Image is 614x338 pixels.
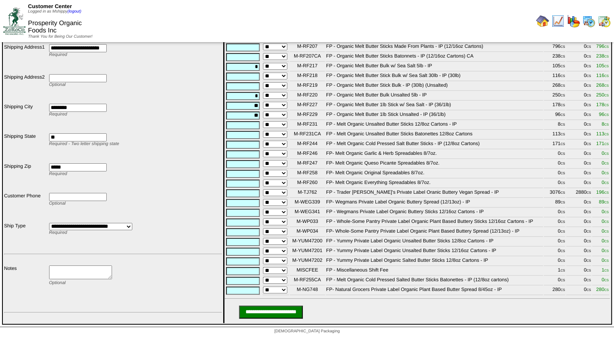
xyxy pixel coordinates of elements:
span: CS [604,74,609,78]
td: 0 [544,247,565,256]
td: M-RF258 [290,169,325,178]
td: 0 [566,286,591,295]
td: FP - Melt Organic Unsalted Butter Sticks 12/8oz Cartons - IP [326,121,543,130]
td: 280 [544,286,565,295]
span: CS [586,55,591,58]
td: 0 [566,82,591,91]
span: [DEMOGRAPHIC_DATA] Packaging [274,329,340,334]
td: M-RF231CA [290,130,325,139]
span: CS [604,259,609,263]
span: 0 [601,218,609,224]
span: CS [586,210,591,214]
td: FP- Natural Grocers Private Label Organic Plant Based Butter Spread 8/45oz - IP [326,286,543,295]
span: 0 [601,209,609,214]
span: Required [49,171,67,176]
span: CS [560,259,565,263]
span: CS [604,171,609,175]
span: CS [604,288,609,292]
span: Prosperity Organic Foods Inc [28,20,82,34]
td: 238 [544,53,565,62]
td: FP - Organic Melt Butter Bulk Unsalted 5lb - IP [326,92,543,101]
span: 8 [601,121,609,127]
td: M-YUM47200 [290,237,325,246]
td: M-RF220 [290,92,325,101]
td: Shipping Address2 [4,74,48,103]
td: M-RF244 [290,140,325,149]
td: FP - Yummy Private Label Organic Salted Butter Sticks 12/8oz Cartons - IP [326,257,543,266]
td: 0 [566,247,591,256]
td: M-RF218 [290,72,325,81]
span: 0 [601,160,609,166]
td: M-WEG339 [290,199,325,208]
span: CS [604,152,609,156]
td: 116 [544,72,565,81]
span: CS [586,171,591,175]
span: CS [560,74,565,78]
span: CS [560,210,565,214]
td: M-RF231 [290,121,325,130]
td: M-YUM47201 [290,247,325,256]
td: 0 [544,169,565,178]
span: CS [586,152,591,156]
span: CS [560,230,565,233]
td: 250 [544,92,565,101]
span: Optional [49,201,66,206]
td: FP - Organic Melt Butter Stick Bulk - IP (30lb) (Unsalted) [326,82,543,91]
span: CS [604,240,609,243]
td: 0 [544,208,565,217]
td: FP - Miscellaneous Shift Fee [326,267,543,276]
td: 0 [566,257,591,266]
td: 0 [566,169,591,178]
td: Shipping Zip [4,163,48,192]
span: CS [560,64,565,68]
td: 0 [566,72,591,81]
span: CS [560,152,565,156]
td: 89 [544,199,565,208]
td: 0 [566,62,591,71]
img: calendarprod.gif [582,15,595,28]
span: 0 [601,228,609,234]
td: 0 [544,237,565,246]
span: CS [560,142,565,146]
span: CS [604,191,609,195]
span: CS [586,162,591,165]
td: FP - Melt Organic Unsalted Butter Sticks Batonettes 12/8oz Cartons [326,130,543,139]
span: CS [604,162,609,165]
span: CS [560,171,565,175]
span: Required [49,52,67,57]
span: 116 [596,73,609,78]
span: 0 [601,180,609,185]
td: FP - Organic Melt Butter Stick Bulk w/ Sea Salt 30lb - IP (30lb) [326,72,543,81]
img: calendarinout.gif [598,15,611,28]
td: FP- Melt Organic Original Spreadables 8/7oz. [326,169,543,178]
span: Customer Center [28,3,72,9]
td: 0 [544,179,565,188]
span: CS [560,55,565,58]
td: M-RF207 [290,43,325,52]
td: Shipping State [4,133,48,162]
span: CS [586,64,591,68]
span: CS [560,162,565,165]
span: 196 [596,189,609,195]
td: 0 [544,228,565,237]
span: 238 [596,53,609,59]
span: Required - Two letter shipping state [49,141,119,146]
td: 2880 [566,189,591,198]
span: CS [560,103,565,107]
td: M-RF255CA [290,276,325,285]
span: CS [586,113,591,117]
td: 0 [566,160,591,169]
td: 1 [544,267,565,276]
td: 268 [544,82,565,91]
td: M-RF219 [290,82,325,91]
span: CS [560,278,565,282]
span: CS [586,94,591,97]
span: CS [586,240,591,243]
span: CS [604,269,609,272]
td: 0 [566,276,591,285]
td: 178 [544,101,565,110]
span: CS [604,123,609,126]
span: CS [604,64,609,68]
td: 113 [544,130,565,139]
span: CS [604,278,609,282]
